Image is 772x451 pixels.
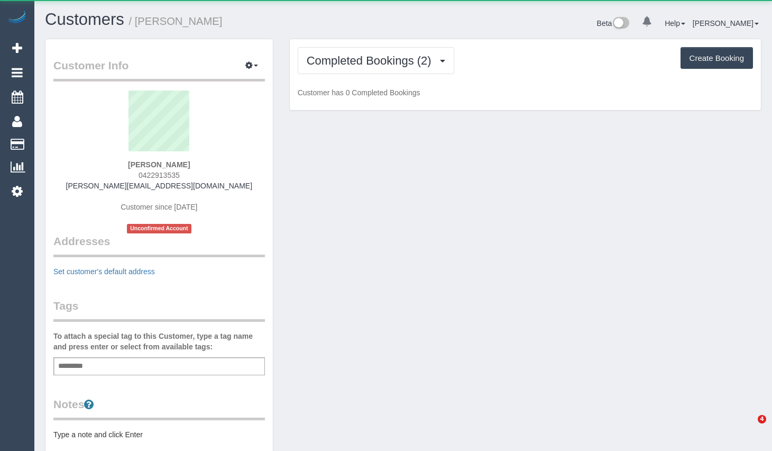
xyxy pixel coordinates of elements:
a: Set customer's default address [53,267,155,276]
img: Automaid Logo [6,11,27,25]
strong: [PERSON_NAME] [128,160,190,169]
span: 4 [758,415,766,423]
label: To attach a special tag to this Customer, type a tag name and press enter or select from availabl... [53,331,265,352]
span: Unconfirmed Account [127,224,191,233]
p: Customer has 0 Completed Bookings [298,87,753,98]
button: Create Booking [681,47,753,69]
iframe: Intercom live chat [736,415,761,440]
span: 0422913535 [139,171,180,179]
button: Completed Bookings (2) [298,47,454,74]
small: / [PERSON_NAME] [129,15,223,27]
a: [PERSON_NAME][EMAIL_ADDRESS][DOMAIN_NAME] [66,182,252,190]
legend: Notes [53,396,265,420]
a: Help [665,19,685,28]
span: Completed Bookings (2) [307,54,437,67]
img: New interface [612,17,629,31]
pre: Type a note and click Enter [53,429,265,440]
a: Beta [597,19,630,28]
span: Customer since [DATE] [121,203,197,211]
a: Customers [45,10,124,29]
legend: Tags [53,298,265,322]
legend: Customer Info [53,58,265,82]
a: [PERSON_NAME] [693,19,759,28]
